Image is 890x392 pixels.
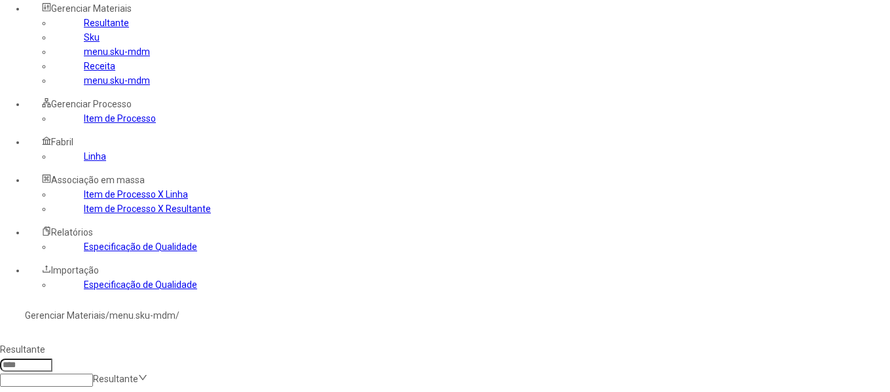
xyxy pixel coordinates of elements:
a: menu.sku-mdm [84,46,150,57]
nz-breadcrumb-separator: / [176,310,179,321]
span: Gerenciar Materiais [51,3,132,14]
a: Sku [84,32,100,43]
a: Resultante [84,18,129,28]
a: Gerenciar Materiais [25,310,105,321]
a: Item de Processo X Linha [84,189,188,200]
span: Importação [51,265,99,276]
a: Item de Processo [84,113,156,124]
nz-breadcrumb-separator: / [105,310,109,321]
span: Associação em massa [51,175,145,185]
a: Receita [84,61,115,71]
a: menu.sku-mdm [109,310,176,321]
a: Linha [84,151,106,162]
a: menu.sku-mdm [84,75,150,86]
a: Item de Processo X Resultante [84,204,211,214]
a: Especificação de Qualidade [84,279,197,290]
span: Fabril [51,137,73,147]
a: Especificação de Qualidade [84,241,197,252]
span: Relatórios [51,227,93,238]
nz-select-placeholder: Resultante [93,374,138,384]
span: Gerenciar Processo [51,99,132,109]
